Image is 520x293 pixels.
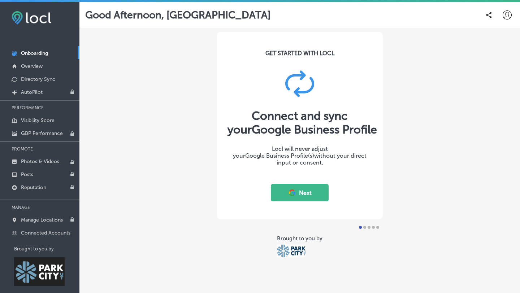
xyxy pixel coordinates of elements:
[14,246,79,252] p: Brought to you by
[21,171,33,178] p: Posts
[252,123,377,136] span: Google Business Profile
[271,184,329,201] button: Next
[245,152,314,159] span: Google Business Profile(s)
[21,76,55,82] p: Directory Sync
[277,235,322,242] div: Brought to you by
[265,50,334,57] div: GET STARTED WITH LOCL
[14,257,65,286] img: Park City
[12,11,51,25] img: fda3e92497d09a02dc62c9cd864e3231.png
[21,117,55,123] p: Visibility Score
[21,130,63,136] p: GBP Performance
[21,63,43,69] p: Overview
[85,9,270,21] p: Good Afternoon, [GEOGRAPHIC_DATA]
[277,245,305,257] img: Park City
[21,184,46,191] p: Reputation
[21,230,70,236] p: Connected Accounts
[21,89,43,95] p: AutoPilot
[227,109,372,136] div: Connect and sync your
[227,145,372,166] div: Locl will never adjust your without your direct input or consent.
[21,158,59,165] p: Photos & Videos
[21,217,63,223] p: Manage Locations
[21,50,48,56] p: Onboarding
